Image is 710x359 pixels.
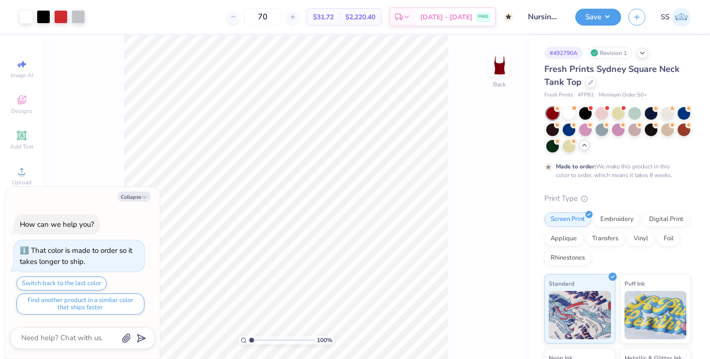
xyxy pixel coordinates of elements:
span: Image AI [11,71,33,79]
span: $2,220.40 [345,12,375,22]
div: Screen Print [544,212,591,227]
span: $31.72 [313,12,334,22]
span: Fresh Prints [544,91,573,99]
a: SS [661,8,691,27]
button: Collapse [118,192,150,202]
img: Back [490,56,509,75]
button: Save [575,9,621,26]
span: 100 % [317,336,332,345]
img: Standard [549,291,611,339]
span: Puff Ink [625,278,645,289]
span: # FP82 [578,91,594,99]
div: How can we help you? [20,220,94,229]
span: SS [661,12,669,23]
div: Transfers [586,232,625,246]
div: That color is made to order so it takes longer to ship. [20,246,132,266]
img: Puff Ink [625,291,687,339]
div: Back [493,80,506,89]
input: – – [244,8,282,26]
span: FREE [478,14,488,20]
img: Scott Skora [672,8,691,27]
span: [DATE] - [DATE] [420,12,472,22]
div: We make this product in this color to order, which means it takes 8 weeks. [556,162,675,179]
div: Rhinestones [544,251,591,265]
div: Revision 1 [588,47,632,59]
span: Add Text [10,143,33,151]
div: Digital Print [643,212,690,227]
span: Upload [12,179,31,186]
div: # 492790A [544,47,583,59]
input: Untitled Design [521,7,568,27]
button: Find another product in a similar color that ships faster [16,293,144,315]
div: Vinyl [627,232,654,246]
div: Embroidery [594,212,640,227]
span: Designs [11,107,32,115]
div: Applique [544,232,583,246]
div: Print Type [544,193,691,204]
span: Standard [549,278,574,289]
strong: Made to order: [556,163,596,170]
div: Foil [657,232,680,246]
span: Minimum Order: 50 + [599,91,647,99]
span: Fresh Prints Sydney Square Neck Tank Top [544,63,680,88]
button: Switch back to the last color [16,276,107,290]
